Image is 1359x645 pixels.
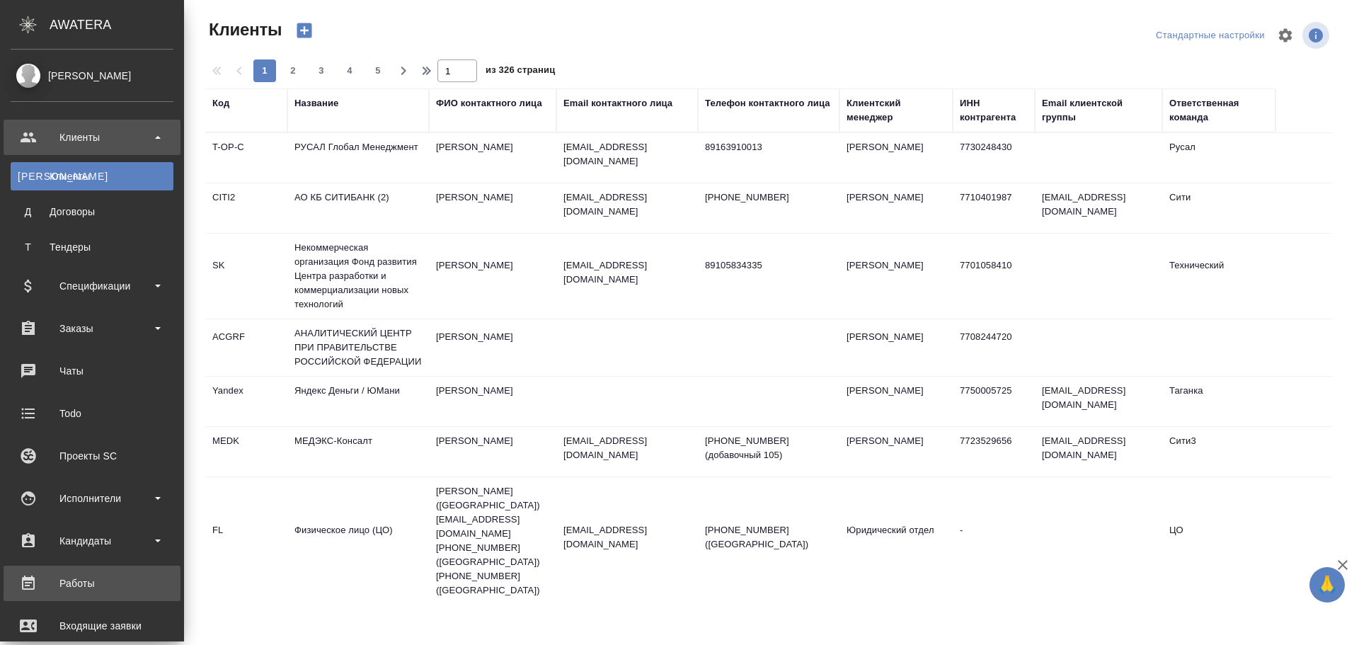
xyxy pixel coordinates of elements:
[50,11,184,39] div: AWATERA
[282,64,304,78] span: 2
[338,64,361,78] span: 4
[1162,427,1275,476] td: Сити3
[4,608,180,644] a: Входящие заявки
[563,434,691,462] p: [EMAIL_ADDRESS][DOMAIN_NAME]
[486,62,555,82] span: из 326 страниц
[11,198,173,226] a: ДДоговоры
[429,477,556,605] td: [PERSON_NAME] ([GEOGRAPHIC_DATA]) [EMAIL_ADDRESS][DOMAIN_NAME] [PHONE_NUMBER] ([GEOGRAPHIC_DATA])...
[1042,96,1155,125] div: Email клиентской группы
[11,445,173,467] div: Проекты SC
[953,133,1035,183] td: 7730248430
[429,183,556,233] td: [PERSON_NAME]
[429,377,556,426] td: [PERSON_NAME]
[705,140,832,154] p: 89163910013
[953,183,1035,233] td: 7710401987
[839,133,953,183] td: [PERSON_NAME]
[338,59,361,82] button: 4
[205,18,282,41] span: Клиенты
[367,64,389,78] span: 5
[11,162,173,190] a: [PERSON_NAME]Клиенты
[953,516,1035,566] td: -
[287,516,429,566] td: Физическое лицо (ЦО)
[839,377,953,426] td: [PERSON_NAME]
[205,251,287,301] td: SK
[11,573,173,594] div: Работы
[11,318,173,339] div: Заказы
[1309,567,1345,603] button: 🙏
[205,427,287,476] td: MEDK
[205,183,287,233] td: CITI2
[953,427,1035,476] td: 7723529656
[11,275,173,297] div: Спецификации
[11,403,173,424] div: Todo
[705,523,832,552] p: [PHONE_NUMBER] ([GEOGRAPHIC_DATA])
[429,427,556,476] td: [PERSON_NAME]
[1162,516,1275,566] td: ЦО
[11,68,173,84] div: [PERSON_NAME]
[436,96,542,110] div: ФИО контактного лица
[310,59,333,82] button: 3
[4,566,180,601] a: Работы
[287,377,429,426] td: Яндекс Деньги / ЮМани
[705,258,832,273] p: 89105834335
[563,258,691,287] p: [EMAIL_ADDRESS][DOMAIN_NAME]
[4,353,180,389] a: Чаты
[1162,133,1275,183] td: Русал
[839,183,953,233] td: [PERSON_NAME]
[1169,96,1268,125] div: Ответственная команда
[563,96,672,110] div: Email контактного лица
[563,140,691,169] p: [EMAIL_ADDRESS][DOMAIN_NAME]
[287,234,429,319] td: Некоммерческая организация Фонд развития Центра разработки и коммерциализации новых технологий
[1152,25,1268,47] div: split button
[839,516,953,566] td: Юридический отдел
[953,323,1035,372] td: 7708244720
[1162,251,1275,301] td: Технический
[205,516,287,566] td: FL
[1035,377,1162,426] td: [EMAIL_ADDRESS][DOMAIN_NAME]
[310,64,333,78] span: 3
[4,396,180,431] a: Todo
[18,169,166,183] div: Клиенты
[1035,427,1162,476] td: [EMAIL_ADDRESS][DOMAIN_NAME]
[563,523,691,552] p: [EMAIL_ADDRESS][DOMAIN_NAME]
[1315,570,1339,600] span: 🙏
[205,133,287,183] td: T-OP-C
[1035,183,1162,233] td: [EMAIL_ADDRESS][DOMAIN_NAME]
[705,190,832,205] p: [PHONE_NUMBER]
[839,323,953,372] td: [PERSON_NAME]
[18,205,166,219] div: Договоры
[282,59,304,82] button: 2
[429,323,556,372] td: [PERSON_NAME]
[287,183,429,233] td: АО КБ СИТИБАНК (2)
[563,190,691,219] p: [EMAIL_ADDRESS][DOMAIN_NAME]
[1268,18,1302,52] span: Настроить таблицу
[705,96,830,110] div: Телефон контактного лица
[287,427,429,476] td: МЕДЭКС-Консалт
[705,434,832,462] p: [PHONE_NUMBER] (добавочный 105)
[953,251,1035,301] td: 7701058410
[953,377,1035,426] td: 7750005725
[1162,183,1275,233] td: Сити
[429,133,556,183] td: [PERSON_NAME]
[429,251,556,301] td: [PERSON_NAME]
[1302,22,1332,49] span: Посмотреть информацию
[367,59,389,82] button: 5
[960,96,1028,125] div: ИНН контрагента
[11,360,173,382] div: Чаты
[847,96,946,125] div: Клиентский менеджер
[11,488,173,509] div: Исполнители
[287,319,429,376] td: АНАЛИТИЧЕСКИЙ ЦЕНТР ПРИ ПРАВИТЕЛЬСТВЕ РОССИЙСКОЙ ФЕДЕРАЦИИ
[839,251,953,301] td: [PERSON_NAME]
[205,323,287,372] td: ACGRF
[294,96,338,110] div: Название
[11,615,173,637] div: Входящие заявки
[839,427,953,476] td: [PERSON_NAME]
[287,133,429,183] td: РУСАЛ Глобал Менеджмент
[205,377,287,426] td: Yandex
[212,96,229,110] div: Код
[18,240,166,254] div: Тендеры
[4,438,180,474] a: Проекты SC
[287,18,321,42] button: Создать
[11,530,173,552] div: Кандидаты
[11,233,173,261] a: ТТендеры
